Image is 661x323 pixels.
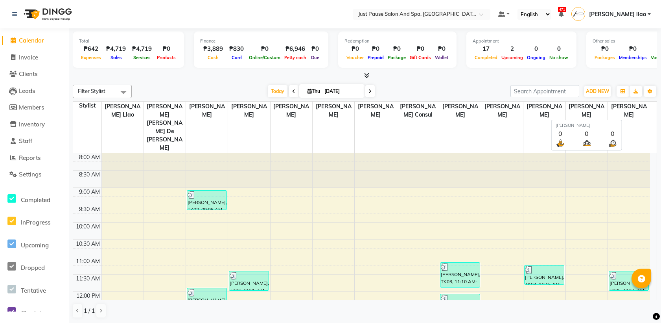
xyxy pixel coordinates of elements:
a: Calendar [2,36,67,45]
div: ₱642 [79,45,103,54]
span: [PERSON_NAME] llao [589,10,646,19]
span: Gift Cards [408,55,433,60]
span: [PERSON_NAME] Consul [397,102,439,120]
div: ₱4,719 [103,45,129,54]
img: Jenilyn llao [571,7,585,21]
span: [PERSON_NAME] [228,102,270,120]
input: 2025-09-04 [322,85,361,97]
span: [PERSON_NAME] [566,102,608,120]
span: Package [386,55,408,60]
span: Tentative [21,287,46,294]
span: Services [131,55,153,60]
div: 2 [499,45,525,54]
div: ₱0 [155,45,178,54]
div: ₱0 [366,45,386,54]
div: [PERSON_NAME], TK03, 11:10 AM-11:55 AM, Hair Color,Treatment,Hair Cut [440,263,480,287]
div: 9:30 AM [77,205,101,213]
span: [PERSON_NAME] [186,102,228,120]
span: Upcoming [499,55,525,60]
span: [PERSON_NAME] [PERSON_NAME] De [PERSON_NAME] [144,102,186,153]
span: Invoice [19,54,38,61]
div: ₱0 [593,45,617,54]
div: [PERSON_NAME], TK02, 09:05 AM-09:40 AM, Eyelash Perming [187,191,226,210]
span: Online/Custom [247,55,282,60]
div: 12:00 PM [75,292,101,300]
span: [PERSON_NAME] [439,102,481,120]
a: Leads [2,87,67,96]
span: Members [19,104,44,111]
div: ₱0 [247,45,282,54]
span: [PERSON_NAME] [481,102,523,120]
div: [PERSON_NAME] [556,122,618,129]
div: ₱0 [308,45,322,54]
img: queue.png [582,138,591,148]
span: [PERSON_NAME] [271,102,312,120]
div: Redemption [344,38,450,45]
div: [PERSON_NAME], TK06, 11:25 AM-12:00 PM, Pedicure [229,271,269,290]
a: 471 [559,11,563,18]
img: logo [20,3,74,25]
span: Prepaid [366,55,386,60]
div: ₱6,946 [282,45,308,54]
div: ₱0 [344,45,366,54]
span: Settings [19,171,41,178]
div: ₱0 [386,45,408,54]
div: Stylist [73,102,101,110]
span: InProgress [21,219,50,226]
span: Inventory [19,121,45,128]
div: 11:30 AM [74,275,101,283]
span: [PERSON_NAME] llao [102,102,144,120]
div: ₱0 [408,45,433,54]
div: 0 [582,129,591,138]
div: Finance [200,38,322,45]
div: [PERSON_NAME], TK05, 11:25 AM-12:00 PM, Pedicure [609,271,648,290]
div: ₱3,889 [200,45,226,54]
span: Staff [19,137,32,145]
span: Due [309,55,321,60]
span: Ongoing [525,55,547,60]
div: 0 [556,129,565,138]
span: Reports [19,154,41,161]
div: 9:00 AM [77,188,101,196]
span: Petty cash [282,55,308,60]
a: Reports [2,154,67,163]
div: ₱0 [617,45,649,54]
div: [PERSON_NAME], TK03, 11:55 AM-12:30 PM, Manicure Gel [187,288,226,308]
span: No show [547,55,570,60]
span: Completed [21,196,50,204]
div: 8:30 AM [77,171,101,179]
span: [PERSON_NAME] [313,102,354,120]
span: 471 [558,7,566,12]
span: Upcoming [21,241,49,249]
div: 8:00 AM [77,153,101,161]
span: 1 / 1 [84,307,95,315]
img: serve.png [556,138,565,148]
div: 10:00 AM [74,223,101,231]
span: Completed [473,55,499,60]
span: Clients [19,70,37,78]
div: ₱4,719 [129,45,155,54]
span: Products [155,55,178,60]
button: ADD NEW [584,86,611,97]
div: ₱0 [433,45,450,54]
div: Appointment [473,38,570,45]
span: Dropped [21,264,45,271]
a: Inventory [2,120,67,129]
a: Clients [2,70,67,79]
span: Cash [206,55,221,60]
span: Wallet [433,55,450,60]
span: [PERSON_NAME] [523,102,565,120]
a: Settings [2,170,67,179]
div: [PERSON_NAME], TK04, 11:15 AM-11:50 AM, Pedicure [525,265,564,284]
span: Check-In [21,309,45,317]
div: 11:00 AM [74,257,101,265]
span: Thu [306,88,322,94]
img: wait_time.png [608,138,618,148]
div: 0 [608,129,618,138]
span: ADD NEW [586,88,609,94]
span: Calendar [19,37,44,44]
div: ₱830 [226,45,247,54]
div: 10:30 AM [74,240,101,248]
a: Invoice [2,53,67,62]
span: Leads [19,87,35,95]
